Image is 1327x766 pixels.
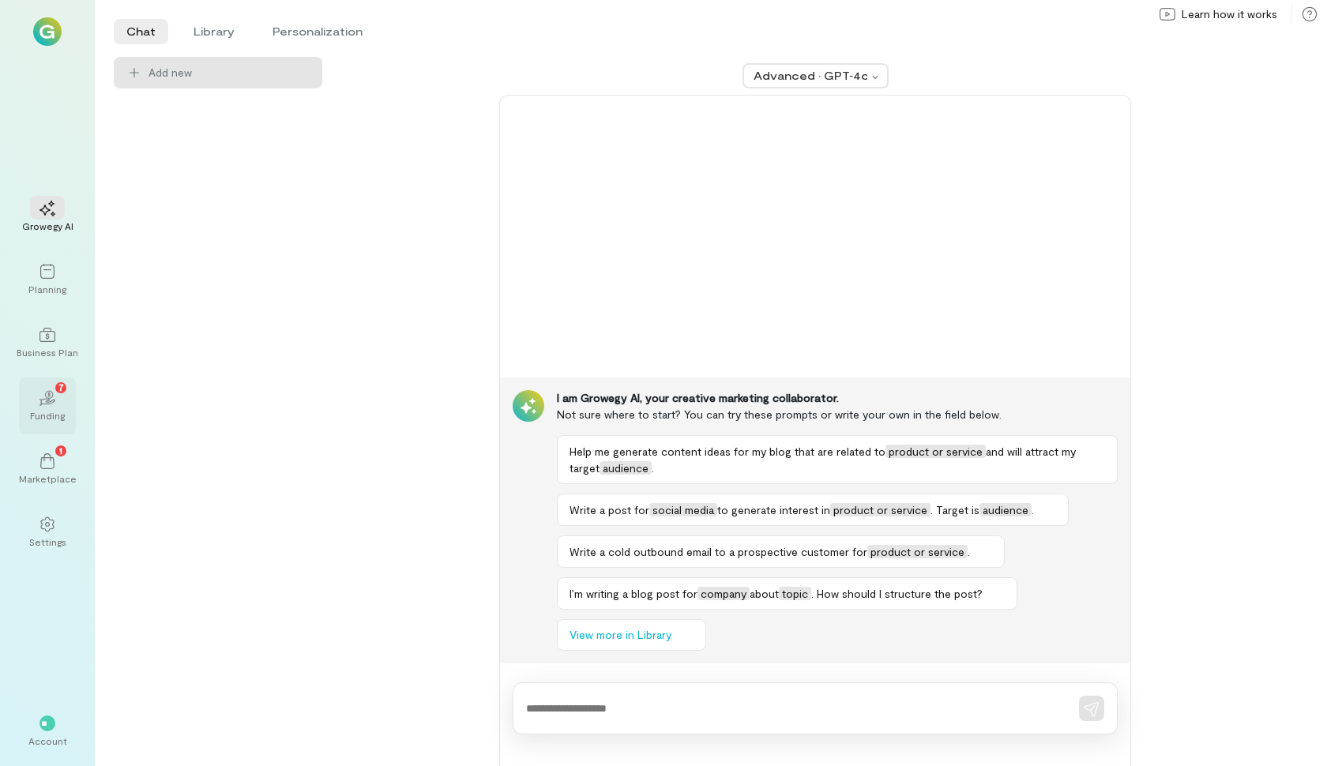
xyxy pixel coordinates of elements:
a: Growegy AI [19,188,76,245]
div: I am Growegy AI, your creative marketing collaborator. [557,390,1118,406]
div: Advanced · GPT‑4o [754,68,867,84]
span: product or service [867,545,968,558]
a: Funding [19,377,76,434]
span: Write a cold outbound email to a prospective customer for [570,545,867,558]
span: topic [779,587,811,600]
div: Funding [30,409,65,422]
button: Help me generate content ideas for my blog that are related toproduct or serviceand will attract ... [557,435,1118,484]
span: . [1032,503,1034,516]
a: Settings [19,504,76,561]
span: . Target is [930,503,979,516]
span: 7 [58,380,64,394]
span: Help me generate content ideas for my blog that are related to [570,445,885,458]
span: audience [979,503,1032,516]
span: Add new [148,65,192,81]
span: social media [649,503,717,516]
div: Business Plan [17,346,78,359]
span: to generate interest in [717,503,830,516]
span: 1 [59,443,62,457]
div: Settings [29,535,66,548]
span: View more in Library [570,627,671,643]
span: I’m writing a blog post for [570,587,697,600]
a: Business Plan [19,314,76,371]
a: Planning [19,251,76,308]
div: Marketplace [19,472,77,485]
span: . [652,461,654,475]
span: about [750,587,779,600]
div: Planning [28,283,66,295]
li: Library [181,19,247,44]
span: product or service [830,503,930,516]
li: Chat [114,19,168,44]
span: . [968,545,970,558]
li: Personalization [260,19,375,44]
button: View more in Library [557,619,706,651]
div: Not sure where to start? You can try these prompts or write your own in the field below. [557,406,1118,422]
div: Growegy AI [22,220,73,232]
span: product or service [885,445,986,458]
div: Account [28,734,67,747]
span: Write a post for [570,503,649,516]
span: company [697,587,750,600]
button: Write a cold outbound email to a prospective customer forproduct or service. [557,535,1005,568]
span: . How should I structure the post? [811,587,983,600]
span: Learn how it works [1182,6,1277,22]
a: Marketplace [19,441,76,498]
button: Write a post forsocial mediato generate interest inproduct or service. Target isaudience. [557,494,1069,526]
button: I’m writing a blog post forcompanyabouttopic. How should I structure the post? [557,577,1017,610]
span: audience [600,461,652,475]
